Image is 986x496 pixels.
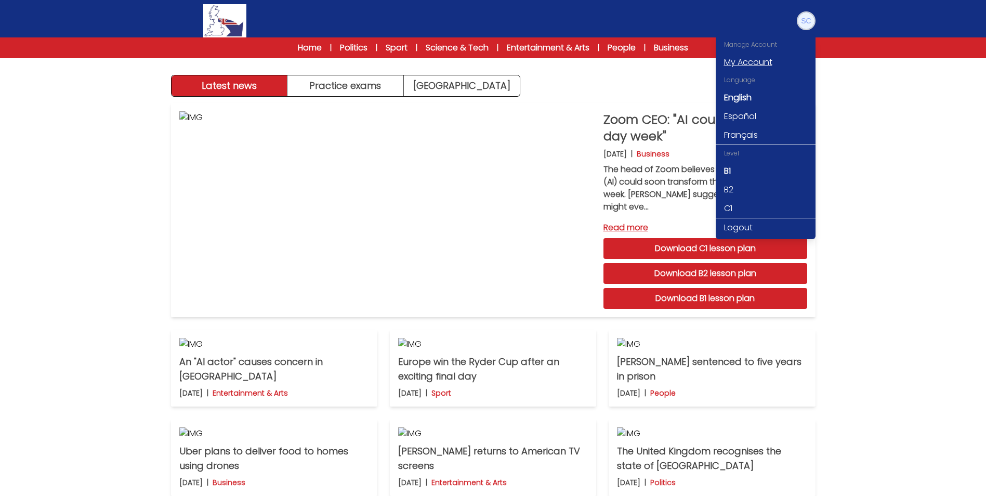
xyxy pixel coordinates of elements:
[398,427,588,440] img: IMG
[171,419,377,496] a: IMG Uber plans to deliver food to homes using drones [DATE] | Business
[650,388,676,398] p: People
[179,388,203,398] p: [DATE]
[617,338,807,350] img: IMG
[716,126,816,145] a: Français
[603,288,807,309] a: Download B1 lesson plan
[398,388,422,398] p: [DATE]
[617,477,640,488] p: [DATE]
[386,42,407,54] a: Sport
[617,388,640,398] p: [DATE]
[207,477,208,488] b: |
[645,477,646,488] b: |
[716,107,816,126] a: Español
[213,477,245,488] p: Business
[172,75,288,96] button: Latest news
[603,149,627,159] p: [DATE]
[798,12,814,29] img: Simona Carrozza
[179,355,369,384] p: An "AI actor" causes concern in [GEOGRAPHIC_DATA]
[716,180,816,199] a: B2
[603,111,807,145] p: Zoom CEO: "AI could lead to a 3-day week"
[179,427,369,440] img: IMG
[179,444,369,473] p: Uber plans to deliver food to homes using drones
[497,43,498,53] span: |
[617,427,807,440] img: IMG
[617,355,807,384] p: [PERSON_NAME] sentenced to five years in prison
[330,43,332,53] span: |
[426,477,427,488] b: |
[203,4,246,37] img: Logo
[603,263,807,284] a: Download B2 lesson plan
[617,444,807,473] p: The United Kingdom recognises the state of [GEOGRAPHIC_DATA]
[179,477,203,488] p: [DATE]
[609,330,815,407] a: IMG [PERSON_NAME] sentenced to five years in prison [DATE] | People
[398,444,588,473] p: [PERSON_NAME] returns to American TV screens
[431,477,507,488] p: Entertainment & Arts
[603,238,807,259] a: Download C1 lesson plan
[426,42,489,54] a: Science & Tech
[416,43,417,53] span: |
[716,218,816,237] a: Logout
[179,111,595,309] img: IMG
[431,388,451,398] p: Sport
[631,149,633,159] b: |
[716,162,816,180] a: B1
[645,388,646,398] b: |
[179,338,369,350] img: IMG
[654,42,688,54] a: Business
[716,53,816,72] a: My Account
[171,330,377,407] a: IMG An "AI actor" causes concern in [GEOGRAPHIC_DATA] [DATE] | Entertainment & Arts
[603,163,807,213] p: The head of Zoom believes artificial intelligence (AI) could soon transform the traditional worki...
[598,43,599,53] span: |
[398,355,588,384] p: Europe win the Ryder Cup after an exciting final day
[716,145,816,162] div: Level
[608,42,636,54] a: People
[716,36,816,53] div: Manage Account
[298,42,322,54] a: Home
[716,199,816,218] a: C1
[390,330,596,407] a: IMG Europe win the Ryder Cup after an exciting final day [DATE] | Sport
[390,419,596,496] a: IMG [PERSON_NAME] returns to American TV screens [DATE] | Entertainment & Arts
[603,221,807,234] a: Read more
[376,43,377,53] span: |
[716,88,816,107] a: English
[207,388,208,398] b: |
[650,477,676,488] p: Politics
[609,419,815,496] a: IMG The United Kingdom recognises the state of [GEOGRAPHIC_DATA] [DATE] | Politics
[426,388,427,398] b: |
[398,338,588,350] img: IMG
[507,42,589,54] a: Entertainment & Arts
[716,72,816,88] div: Language
[637,149,669,159] p: Business
[644,43,646,53] span: |
[171,4,279,37] a: Logo
[398,477,422,488] p: [DATE]
[340,42,367,54] a: Politics
[404,75,520,96] a: [GEOGRAPHIC_DATA]
[287,75,404,96] button: Practice exams
[213,388,288,398] p: Entertainment & Arts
